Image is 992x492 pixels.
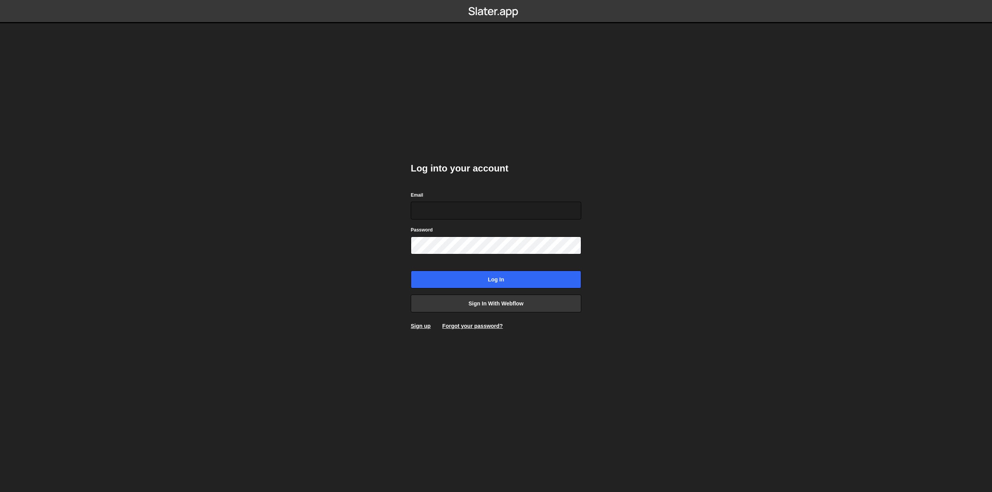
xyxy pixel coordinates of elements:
[411,162,581,175] h2: Log into your account
[411,271,581,288] input: Log in
[411,323,431,329] a: Sign up
[411,295,581,312] a: Sign in with Webflow
[411,226,433,234] label: Password
[411,191,423,199] label: Email
[442,323,503,329] a: Forgot your password?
